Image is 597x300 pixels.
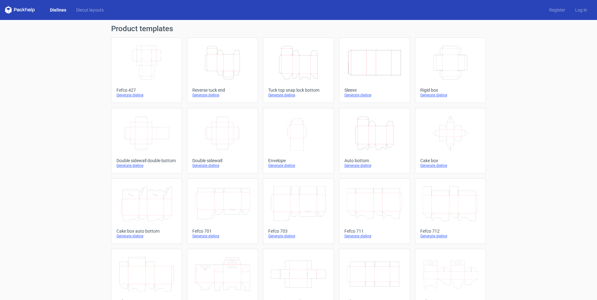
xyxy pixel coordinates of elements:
div: Generate dieline [420,93,481,98]
div: Sleeve [344,88,405,93]
div: Auto bottom [344,158,405,163]
div: Generate dieline [192,93,253,98]
a: EnvelopeGenerate dieline [263,108,334,173]
h1: Product templates [111,25,486,32]
div: Fefco 712 [420,229,481,234]
a: Reverse tuck endGenerate dieline [187,37,258,103]
a: Cake box auto bottomGenerate dieline [111,178,182,244]
a: Cake boxGenerate dieline [415,108,486,173]
a: Rigid boxGenerate dieline [415,37,486,103]
div: Double sidewall [192,158,253,163]
a: Tuck top snap lock bottomGenerate dieline [263,37,334,103]
div: Tuck top snap lock bottom [268,88,328,93]
a: Log in [570,7,592,13]
div: Cake box auto bottom [116,229,177,234]
div: Fefco 711 [344,229,405,234]
div: Fefco 701 [192,229,253,234]
div: Cake box [420,158,481,163]
div: Rigid box [420,88,481,93]
div: Generate dieline [116,93,177,98]
div: Reverse tuck end [192,88,253,93]
div: Generate dieline [116,234,177,239]
a: Double sidewall double bottomGenerate dieline [111,108,182,173]
div: Double sidewall double bottom [116,158,177,163]
a: Register [544,7,570,13]
div: Generate dieline [344,93,405,98]
div: Generate dieline [192,234,253,239]
a: Double sidewallGenerate dieline [187,108,258,173]
div: Fefco 703 [268,229,328,234]
div: Generate dieline [268,93,328,98]
div: Generate dieline [116,163,177,168]
div: Fefco 427 [116,88,177,93]
div: Generate dieline [344,163,405,168]
a: Fefco 701Generate dieline [187,178,258,244]
a: Fefco 427Generate dieline [111,37,182,103]
a: SleeveGenerate dieline [339,37,410,103]
a: Fefco 711Generate dieline [339,178,410,244]
div: Envelope [268,158,328,163]
a: Dielines [45,7,71,13]
a: Fefco 712Generate dieline [415,178,486,244]
a: Fefco 703Generate dieline [263,178,334,244]
a: Auto bottomGenerate dieline [339,108,410,173]
div: Generate dieline [420,163,481,168]
div: Generate dieline [268,234,328,239]
div: Generate dieline [420,234,481,239]
div: Generate dieline [344,234,405,239]
div: Generate dieline [268,163,328,168]
div: Generate dieline [192,163,253,168]
a: Diecut layouts [71,7,109,13]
